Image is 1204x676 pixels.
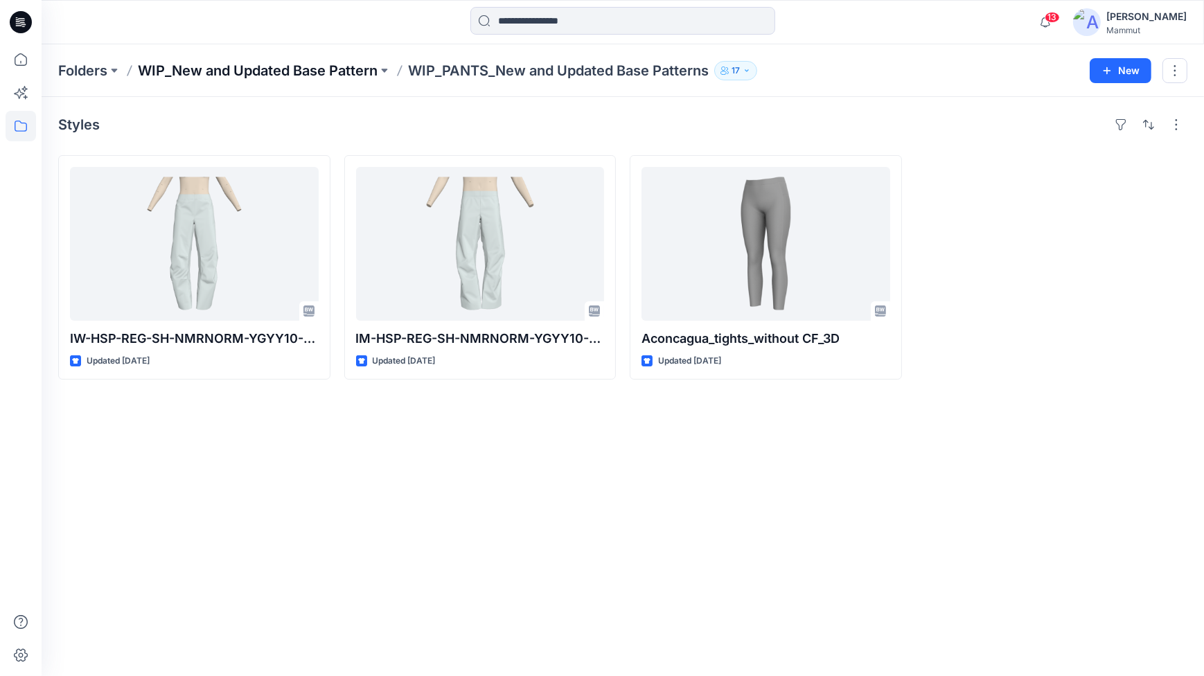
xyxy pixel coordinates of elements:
p: IW-HSP-REG-SH-NMRNORM-YGYY10-2025-08 [70,329,319,348]
a: Aconcagua_tights_without CF_3D [641,167,890,321]
a: IM-HSP-REG-SH-NMRNORM-YGYY10-2025-08 [356,167,605,321]
button: New [1090,58,1151,83]
div: [PERSON_NAME] [1106,8,1187,25]
p: WIP_PANTS_New and Updated Base Patterns [408,61,709,80]
a: IW-HSP-REG-SH-NMRNORM-YGYY10-2025-08 [70,167,319,321]
a: Folders [58,61,107,80]
p: Updated [DATE] [658,354,721,368]
span: 13 [1045,12,1060,23]
p: Updated [DATE] [87,354,150,368]
p: IM-HSP-REG-SH-NMRNORM-YGYY10-2025-08 [356,329,605,348]
button: 17 [714,61,757,80]
p: Aconcagua_tights_without CF_3D [641,329,890,348]
p: 17 [732,63,740,78]
h4: Styles [58,116,100,133]
a: WIP_New and Updated Base Pattern [138,61,378,80]
div: Mammut [1106,25,1187,35]
p: Updated [DATE] [373,354,436,368]
img: avatar [1073,8,1101,36]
